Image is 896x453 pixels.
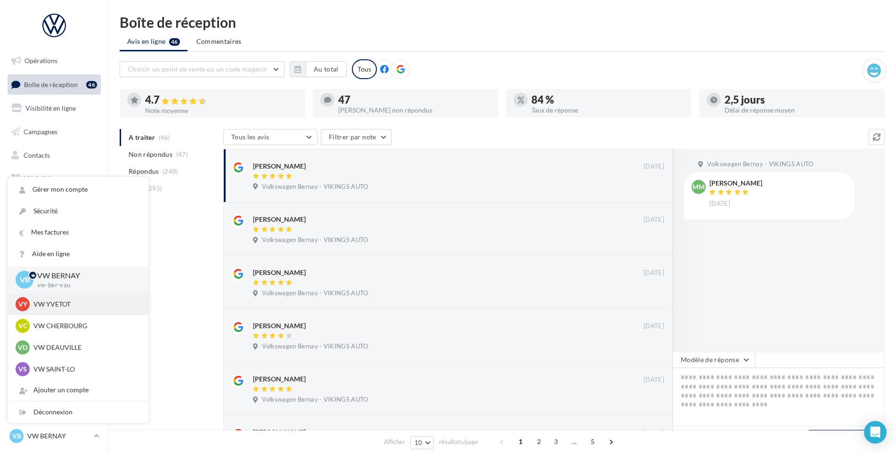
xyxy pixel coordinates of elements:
a: Aide en ligne [8,243,148,265]
span: Visibilité en ligne [25,104,76,112]
a: Médiathèque [6,169,103,188]
a: PLV et print personnalisable [6,216,103,243]
a: Sécurité [8,201,148,222]
div: [PERSON_NAME] [253,268,306,277]
a: Gérer mon compte [8,179,148,200]
span: [DATE] [643,216,664,224]
span: Volkswagen Bernay - VIKINGS AUTO [262,183,368,191]
div: Taux de réponse [531,107,684,113]
a: Campagnes [6,122,103,142]
p: VW CHERBOURG [33,321,137,331]
span: Non répondus [129,150,172,159]
div: Déconnexion [8,402,148,423]
div: Délai de réponse moyen [725,107,877,113]
a: Campagnes DataOnDemand [6,247,103,275]
div: Note moyenne [145,107,298,114]
div: Ajouter un compte [8,380,148,401]
p: VW BERNAY [37,270,133,281]
div: 4.7 [145,95,298,105]
span: MM [692,182,705,192]
a: Opérations [6,51,103,71]
a: Contacts [6,146,103,165]
div: [PERSON_NAME] [253,374,306,384]
button: Au total [290,61,347,77]
p: vw-ber-vau [37,281,133,290]
div: [PERSON_NAME] [253,215,306,224]
div: [PERSON_NAME] [253,321,306,331]
div: [PERSON_NAME] [253,162,306,171]
button: Modèle de réponse [673,352,755,368]
span: Opérations [24,57,57,65]
span: Volkswagen Bernay - VIKINGS AUTO [707,160,813,169]
span: 5 [585,434,600,449]
a: Mes factures [8,222,148,243]
span: [DATE] [643,322,664,331]
span: Boîte de réception [24,80,78,88]
span: 1 [513,434,528,449]
span: [DATE] [643,269,664,277]
span: [DATE] [643,162,664,171]
p: VW SAINT-LO [33,364,137,374]
span: résultats/page [439,437,478,446]
p: VW DEAUVILLE [33,343,137,352]
div: 84 % [531,95,684,105]
span: Campagnes [24,128,57,136]
span: [DATE] [643,429,664,437]
span: VC [18,321,27,331]
span: VY [18,299,27,309]
div: Boîte de réception [120,15,885,29]
span: Commentaires [196,37,242,46]
button: 10 [410,436,434,449]
div: [PERSON_NAME] non répondus [338,107,491,113]
span: 3 [548,434,563,449]
span: (47) [176,151,188,158]
span: Tous les avis [231,133,269,141]
button: Tous les avis [223,129,318,145]
a: Boîte de réception46 [6,74,103,95]
p: VW YVETOT [33,299,137,309]
span: Volkswagen Bernay - VIKINGS AUTO [262,342,368,351]
button: Au total [306,61,347,77]
div: Open Intercom Messenger [864,421,887,444]
span: VD [18,343,27,352]
div: 2,5 jours [725,95,877,105]
a: Calendrier [6,192,103,212]
span: [DATE] [643,376,664,384]
span: Afficher [384,437,405,446]
button: Filtrer par note [321,129,392,145]
span: Contacts [24,151,50,159]
div: [PERSON_NAME] [253,428,306,437]
div: Tous [352,59,377,79]
span: [DATE] [709,200,730,208]
span: Choisir un point de vente ou un code magasin [128,65,267,73]
span: Volkswagen Bernay - VIKINGS AUTO [262,236,368,244]
span: Volkswagen Bernay - VIKINGS AUTO [262,396,368,404]
span: VB [12,431,21,441]
span: (248) [163,168,179,175]
p: VW BERNAY [27,431,90,441]
div: 46 [86,81,97,89]
button: Choisir un point de vente ou un code magasin [120,61,285,77]
span: Répondus [129,167,159,176]
span: Médiathèque [24,174,62,182]
span: Volkswagen Bernay - VIKINGS AUTO [262,289,368,298]
span: 10 [415,439,423,446]
span: VB [20,275,30,285]
span: 2 [531,434,546,449]
span: (295) [147,185,163,192]
div: 47 [338,95,491,105]
span: ... [567,434,582,449]
a: VB VW BERNAY [8,427,101,445]
div: [PERSON_NAME] [709,180,762,186]
span: VS [18,364,27,374]
a: Visibilité en ligne [6,98,103,118]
